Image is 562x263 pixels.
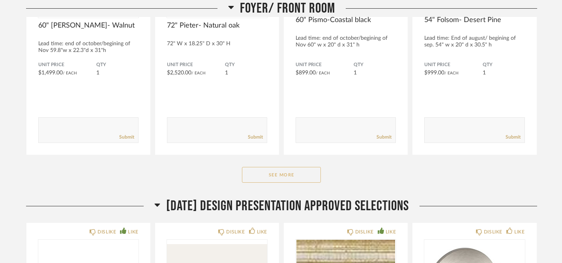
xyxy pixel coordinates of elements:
div: LIKE [514,228,525,236]
span: QTY [354,62,396,68]
span: Unit Price [38,62,96,68]
button: See More [242,167,321,183]
span: 60" [PERSON_NAME]- Walnut [38,21,139,30]
span: 1 [354,70,357,76]
div: Lead time: end of october/begining of Nov 59.8"w x 22.3"d x 31"h [38,41,139,54]
span: 1 [225,70,228,76]
div: 72" W x 18.25" D x 30" H [167,41,267,47]
div: Lead time: end of october/begining of Nov 60" w x 20" d x 31" h [296,35,396,48]
a: Submit [119,134,134,141]
span: $999.00 [424,70,444,76]
span: $2,520.00 [167,70,191,76]
div: Lead time: End of august/ begining of sep. 54" w x 20" d x 30.5" h [424,35,525,48]
span: 1 [96,70,99,76]
div: DISLIKE [226,228,245,236]
a: Submit [248,134,263,141]
span: 72" Pieter- Natural oak [167,21,267,30]
span: QTY [96,62,139,68]
span: / Each [444,71,459,75]
div: DISLIKE [97,228,116,236]
span: [DATE] Design Presentation Approved selections [166,198,409,215]
span: / Each [191,71,206,75]
span: 54" Folsom- Desert Pine [424,16,525,24]
span: / Each [63,71,77,75]
span: 1 [483,70,486,76]
span: Unit Price [167,62,225,68]
span: Unit Price [296,62,354,68]
div: LIKE [257,228,267,236]
span: / Each [316,71,330,75]
div: LIKE [128,228,138,236]
div: DISLIKE [484,228,502,236]
div: LIKE [386,228,396,236]
span: QTY [225,62,267,68]
a: Submit [506,134,521,141]
span: $899.00 [296,70,316,76]
span: 60" Pismo-Coastal black [296,16,396,24]
span: QTY [483,62,525,68]
div: DISLIKE [355,228,374,236]
span: Unit Price [424,62,482,68]
a: Submit [377,134,392,141]
span: $1,499.00 [38,70,63,76]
